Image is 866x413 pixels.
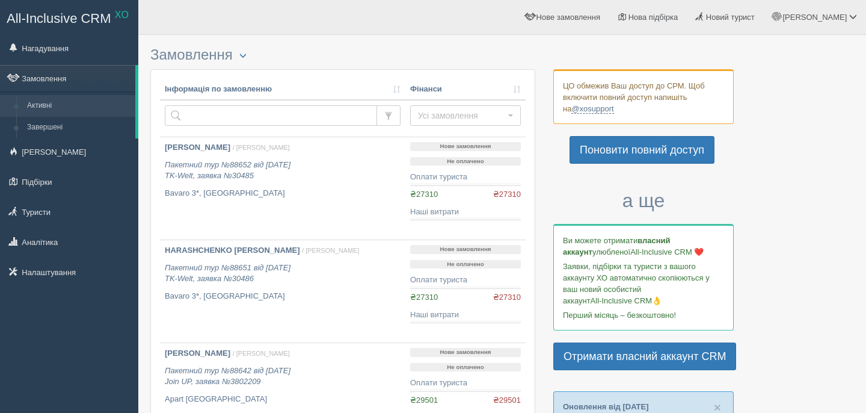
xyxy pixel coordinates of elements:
span: All-Inclusive CRM [7,11,111,26]
button: Усі замовлення [410,105,521,126]
div: Оплати туриста [410,275,521,286]
p: Bavaro 3*, [GEOGRAPHIC_DATA] [165,291,401,302]
a: HARASHCHENKO [PERSON_NAME] / [PERSON_NAME] Пакетний тур №88651 від [DATE]TK-Welt, заявка №30486 B... [160,240,405,343]
p: Apart [GEOGRAPHIC_DATA] [165,394,401,405]
sup: XO [115,10,129,20]
span: Усі замовлення [418,110,505,122]
b: [PERSON_NAME] [165,143,230,152]
span: / [PERSON_NAME] [233,144,290,151]
b: [PERSON_NAME] [165,349,230,358]
div: Наші витрати [410,206,521,218]
span: All-Inclusive CRM ❤️ [630,247,704,256]
span: Нове замовлення [536,13,600,22]
span: [PERSON_NAME] [782,13,847,22]
i: Пакетний тур №88652 від [DATE] TK-Welt, заявка №30485 [165,160,290,181]
b: HARASHCHENKO [PERSON_NAME] [165,246,300,255]
h3: Замовлення [150,47,535,63]
div: Наші витрати [410,309,521,321]
a: Інформація по замовленню [165,84,401,95]
p: Нове замовлення [410,245,521,254]
span: ₴27310 [493,292,521,303]
p: Bavaro 3*, [GEOGRAPHIC_DATA] [165,188,401,199]
a: [PERSON_NAME] / [PERSON_NAME] Пакетний тур №88652 від [DATE]TK-Welt, заявка №30485 Bavaro 3*, [GE... [160,137,405,240]
span: ₴27310 [493,189,521,200]
input: Пошук за номером замовлення, ПІБ або паспортом туриста [165,105,377,126]
b: власний аккаунт [563,236,671,256]
p: Нове замовлення [410,142,521,151]
span: ₴29501 [493,395,521,406]
div: Оплати туриста [410,172,521,183]
p: Заявки, підбірки та туристи з вашого аккаунту ХО автоматично скопіюються у ваш новий особистий ак... [563,261,724,306]
a: Завершені [22,117,135,138]
a: Активні [22,95,135,117]
p: Нове замовлення [410,348,521,357]
p: Не оплачено [410,260,521,269]
span: ₴27310 [410,190,438,199]
span: Нова підбірка [628,13,678,22]
a: Фінанси [410,84,521,95]
a: Отримати власний аккаунт CRM [553,343,736,370]
a: @xosupport [571,104,613,114]
span: Новий турист [706,13,755,22]
span: / [PERSON_NAME] [233,350,290,357]
p: Не оплачено [410,363,521,372]
span: All-Inclusive CRM👌 [591,296,662,305]
i: Пакетний тур №88642 від [DATE] Join UP, заявка №3802209 [165,366,290,387]
a: Поновити повний доступ [570,136,714,164]
p: Ви можете отримати улюбленої [563,235,724,258]
a: All-Inclusive CRM XO [1,1,138,34]
span: ₴27310 [410,293,438,302]
p: Перший місяць – безкоштовно! [563,309,724,321]
div: Оплати туриста [410,377,521,389]
p: Не оплачено [410,157,521,166]
h3: а ще [553,190,734,211]
span: / [PERSON_NAME] [302,247,359,254]
div: ЦО обмежив Ваш доступ до СРМ. Щоб включити повний доступ напишіть на [553,69,734,124]
i: Пакетний тур №88651 від [DATE] TK-Welt, заявка №30486 [165,263,290,284]
a: Оновлення від [DATE] [563,402,649,411]
span: ₴29501 [410,396,438,405]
